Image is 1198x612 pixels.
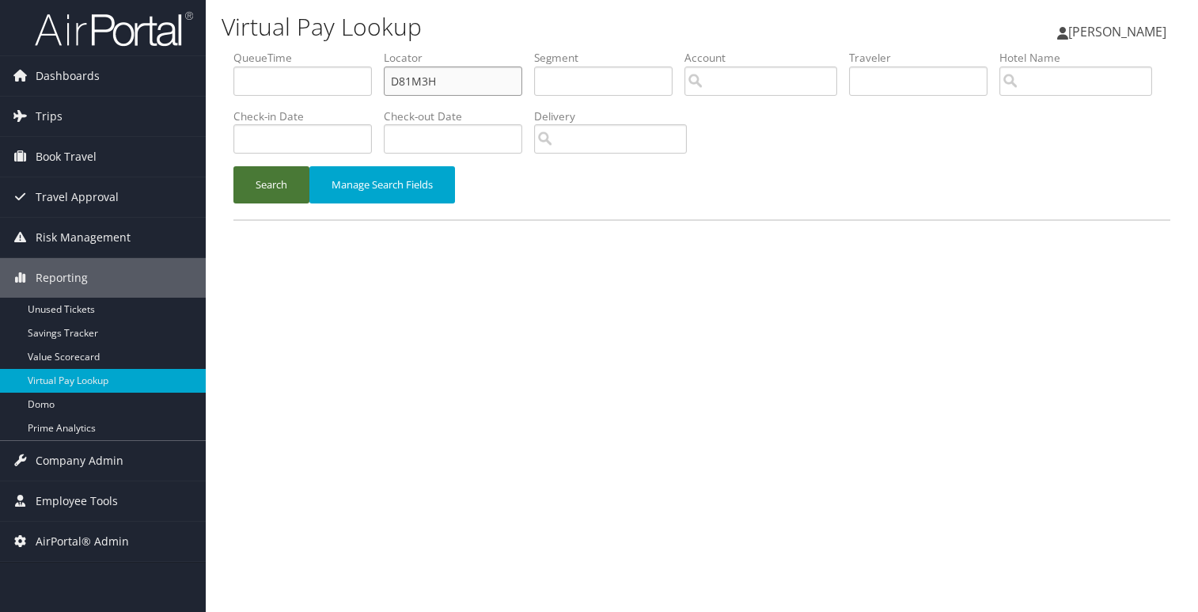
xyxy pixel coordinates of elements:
[534,50,684,66] label: Segment
[684,50,849,66] label: Account
[36,56,100,96] span: Dashboards
[36,218,131,257] span: Risk Management
[233,108,384,124] label: Check-in Date
[36,177,119,217] span: Travel Approval
[384,50,534,66] label: Locator
[534,108,699,124] label: Delivery
[35,10,193,48] img: airportal-logo.png
[36,481,118,521] span: Employee Tools
[233,166,309,203] button: Search
[309,166,455,203] button: Manage Search Fields
[36,258,88,298] span: Reporting
[222,10,862,44] h1: Virtual Pay Lookup
[36,137,97,177] span: Book Travel
[849,50,999,66] label: Traveler
[384,108,534,124] label: Check-out Date
[36,441,123,481] span: Company Admin
[1068,23,1166,40] span: [PERSON_NAME]
[36,97,63,136] span: Trips
[999,50,1164,66] label: Hotel Name
[36,522,129,561] span: AirPortal® Admin
[233,50,384,66] label: QueueTime
[1057,8,1182,55] a: [PERSON_NAME]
